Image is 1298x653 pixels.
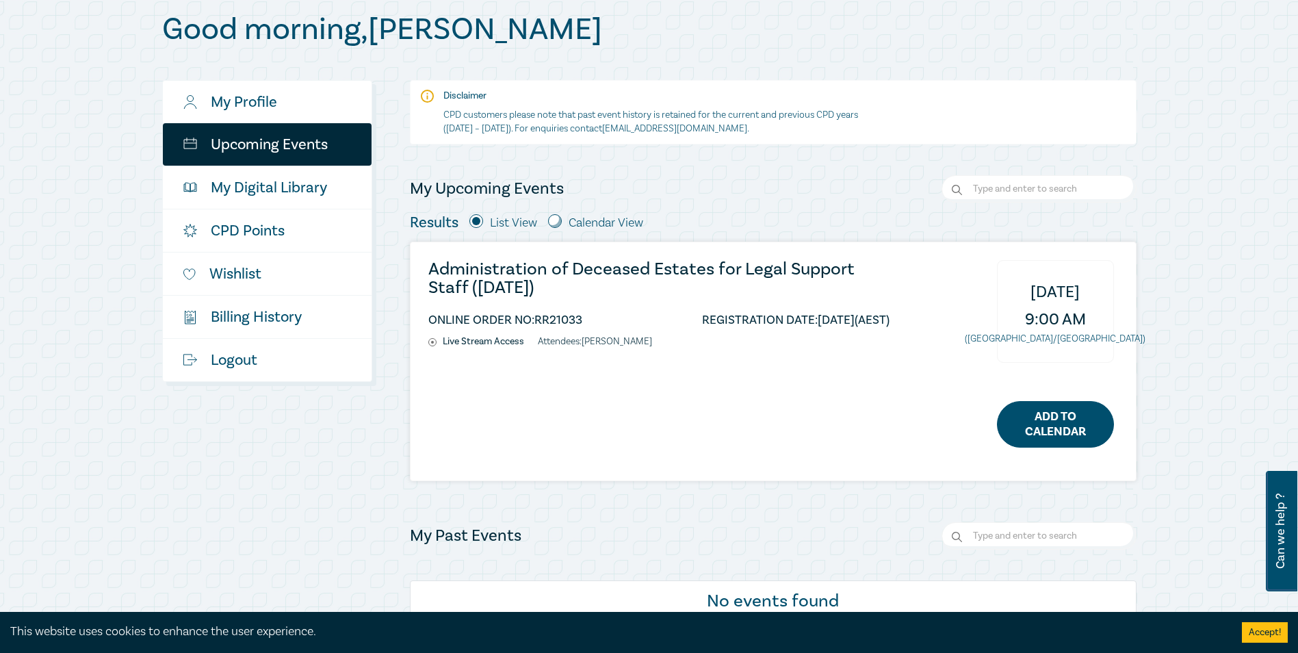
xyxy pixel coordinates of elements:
[410,178,564,200] h4: My Upcoming Events
[10,623,1221,641] div: This website uses cookies to enhance the user experience.
[1025,306,1086,333] span: 9:00 AM
[186,313,189,319] tspan: $
[702,314,890,326] li: REGISTRATION DATE: [DATE] (AEST)
[602,123,747,135] a: [EMAIL_ADDRESS][DOMAIN_NAME]
[410,525,521,547] h4: My Past Events
[443,90,486,102] strong: Disclaimer
[163,166,372,209] a: My Digital Library
[163,81,372,123] a: My Profile
[163,253,372,295] a: Wishlist
[569,214,643,232] label: Calendar View
[428,314,582,326] li: ONLINE ORDER NO: RR21033
[428,336,538,348] li: Live Stream Access
[428,260,890,297] a: Administration of Deceased Estates for Legal Support Staff ([DATE])
[163,209,372,252] a: CPD Points
[163,123,372,166] a: Upcoming Events
[942,175,1137,203] input: Search
[965,333,1145,344] small: ([GEOGRAPHIC_DATA]/[GEOGRAPHIC_DATA])
[163,339,372,381] a: Logout
[997,401,1114,448] a: Add to Calendar
[1242,622,1288,643] button: Accept cookies
[163,296,372,338] a: $Billing History
[162,12,1137,47] h1: Good morning , [PERSON_NAME]
[443,108,864,136] p: CPD customers please note that past event history is retained for the current and previous CPD ye...
[410,214,458,231] h5: Results
[490,214,537,232] label: List View
[538,336,652,348] li: Attendees: [PERSON_NAME]
[421,592,1125,611] h6: No events found
[1274,479,1287,583] span: Can we help ?
[1030,279,1080,306] span: [DATE]
[942,522,1137,550] input: Search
